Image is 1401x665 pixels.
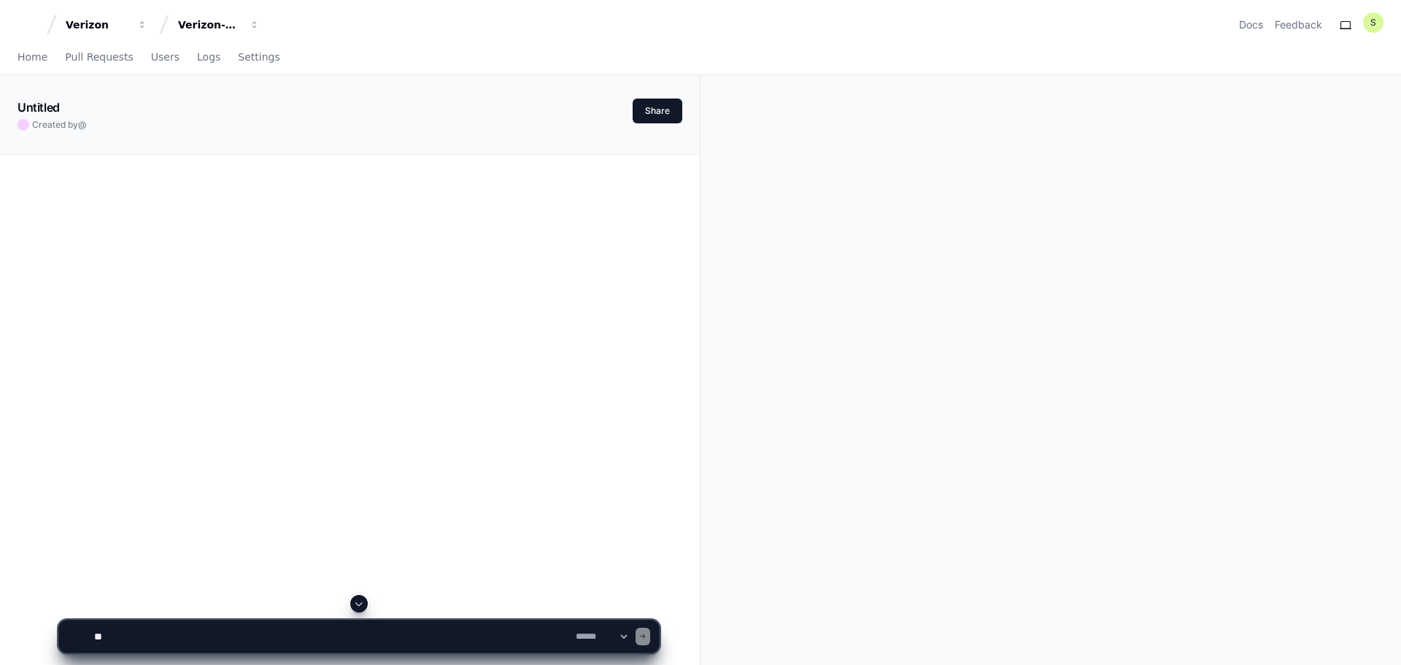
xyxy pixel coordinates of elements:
a: Docs [1239,18,1263,32]
span: Users [151,53,180,61]
button: Verizon [60,12,153,38]
a: Home [18,41,47,74]
span: Pull Requests [65,53,133,61]
button: Share [633,99,682,123]
a: Logs [197,41,220,74]
div: Verizon-Clarify-Order-Management [178,18,241,32]
a: Settings [238,41,279,74]
span: Logs [197,53,220,61]
h1: Untitled [18,99,60,116]
button: S [1363,12,1383,33]
div: Verizon [66,18,128,32]
h1: S [1370,17,1376,28]
a: Users [151,41,180,74]
span: Home [18,53,47,61]
button: Verizon-Clarify-Order-Management [172,12,266,38]
span: @ [78,119,87,130]
a: Pull Requests [65,41,133,74]
span: Settings [238,53,279,61]
button: Feedback [1275,18,1322,32]
span: Created by [32,119,87,131]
